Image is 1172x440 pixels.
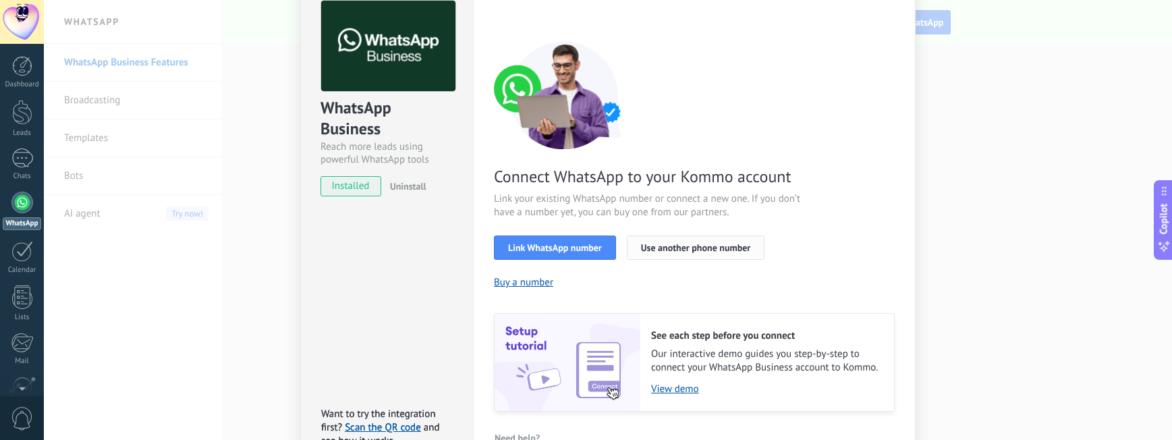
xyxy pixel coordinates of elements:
[494,236,616,260] button: Link WhatsApp number
[321,176,381,196] span: installed
[627,236,764,260] button: Use another phone number
[494,276,553,289] button: Buy a number
[494,41,636,149] img: connect number
[508,243,602,252] span: Link WhatsApp number
[345,421,421,434] a: Scan the QR code
[3,172,42,181] div: Chats
[1157,204,1171,235] span: Copilot
[3,129,42,138] div: Leads
[494,192,815,219] span: Link your existing WhatsApp number or connect a new one. If you don’t have a number yet, you can ...
[320,140,453,166] div: Reach more leads using powerful WhatsApp tools
[390,180,426,192] span: Uninstall
[321,1,455,92] img: logo_main.png
[3,357,42,366] div: Mail
[385,176,426,196] button: Uninstall
[3,266,42,275] div: Calendar
[3,217,41,230] div: WhatsApp
[641,243,750,252] span: Use another phone number
[3,313,42,322] div: Lists
[320,97,453,140] div: WhatsApp Business
[651,329,881,342] h2: See each step before you connect
[651,383,881,395] a: View demo
[494,166,815,187] span: Connect WhatsApp to your Kommo account
[321,408,436,434] span: Want to try the integration first?
[651,348,881,375] span: Our interactive demo guides you step-by-step to connect your WhatsApp Business account to Kommo.
[3,80,42,89] div: Dashboard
